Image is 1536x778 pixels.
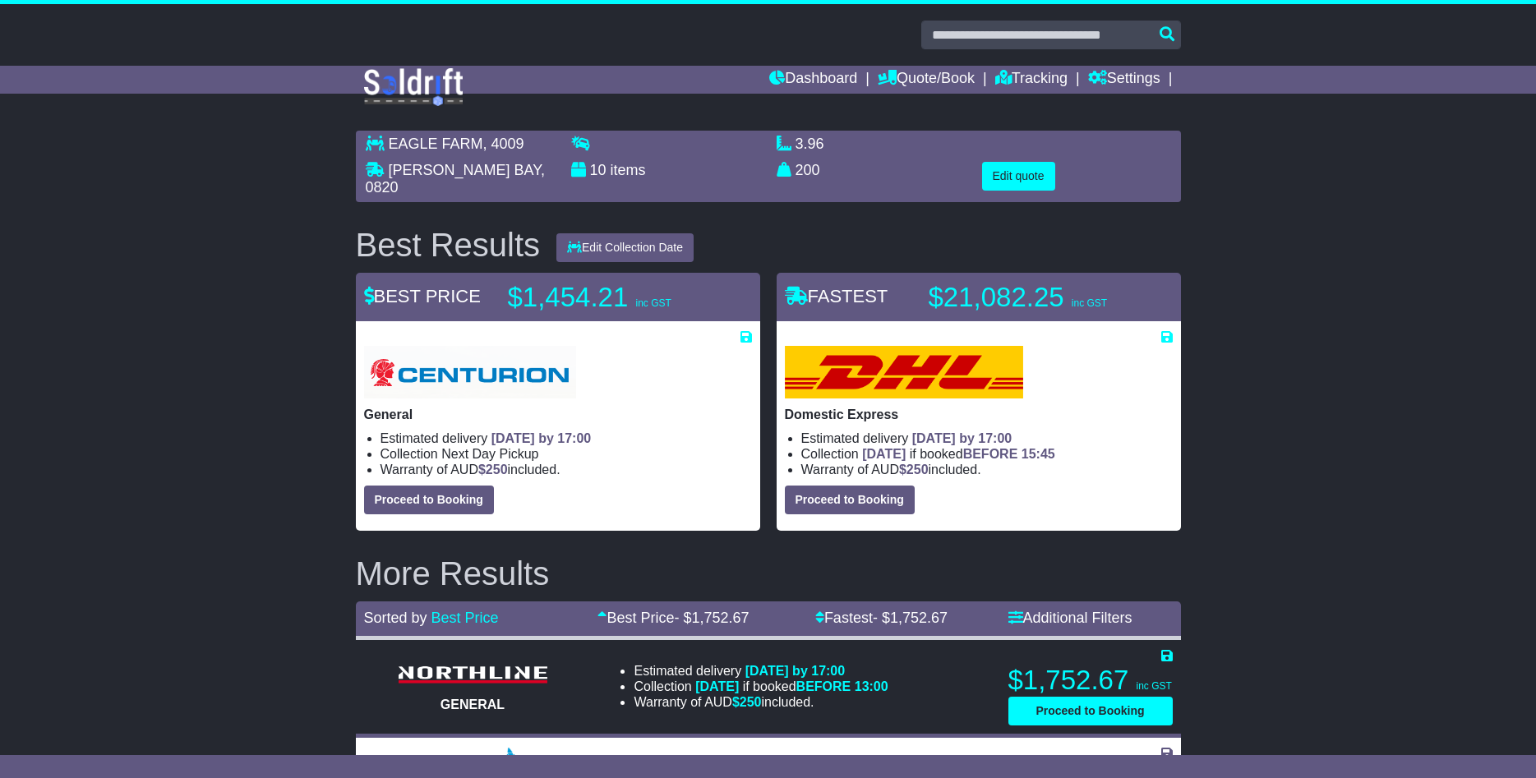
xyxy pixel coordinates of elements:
[675,610,750,626] span: - $
[431,610,499,626] a: Best Price
[634,663,888,679] li: Estimated delivery
[695,679,739,693] span: [DATE]
[364,286,481,306] span: BEST PRICE
[906,463,929,476] span: 250
[796,136,824,152] span: 3.96
[732,695,762,709] span: $
[785,286,888,306] span: FASTEST
[912,431,1012,445] span: [DATE] by 17:00
[740,695,762,709] span: 250
[796,162,820,178] span: 200
[1072,297,1107,309] span: inc GST
[389,162,541,178] span: [PERSON_NAME] BAY
[862,447,1054,461] span: if booked
[364,407,752,422] p: General
[483,136,524,152] span: , 4009
[785,486,915,514] button: Proceed to Booking
[982,162,1055,191] button: Edit quote
[796,679,851,693] span: BEFORE
[611,162,646,178] span: items
[635,297,671,309] span: inc GST
[590,162,607,178] span: 10
[356,555,1181,592] h2: More Results
[1008,664,1173,697] p: $1,752.67
[745,664,846,678] span: [DATE] by 17:00
[556,233,694,262] button: Edit Collection Date
[890,610,948,626] span: 1,752.67
[1022,447,1055,461] span: 15:45
[366,162,545,196] span: , 0820
[441,447,538,461] span: Next Day Pickup
[1008,610,1132,626] a: Additional Filters
[862,447,906,461] span: [DATE]
[441,697,505,711] span: GENERAL
[348,227,549,263] div: Best Results
[634,679,888,694] li: Collection
[1088,66,1160,94] a: Settings
[1008,697,1173,725] button: Proceed to Booking
[478,463,508,476] span: $
[1136,680,1171,692] span: inc GST
[899,463,929,476] span: $
[381,430,752,446] li: Estimated delivery
[381,446,752,462] li: Collection
[634,694,888,710] li: Warranty of AUD included.
[815,610,948,626] a: Fastest- $1,752.67
[695,679,888,693] span: if booked
[801,430,1173,446] li: Estimated delivery
[389,136,483,152] span: EAGLE FARM
[597,610,749,626] a: Best Price- $1,752.67
[873,610,948,626] span: - $
[491,431,592,445] span: [DATE] by 17:00
[364,486,494,514] button: Proceed to Booking
[785,407,1173,422] p: Domestic Express
[390,661,555,688] img: Northline Distribution: GENERAL
[855,679,888,693] span: 13:00
[801,462,1173,477] li: Warranty of AUD included.
[508,281,713,314] p: $1,454.21
[364,346,576,398] img: Centurion Transport: General
[364,610,427,626] span: Sorted by
[486,463,508,476] span: 250
[785,346,1023,398] img: DHL: Domestic Express
[995,66,1068,94] a: Tracking
[929,281,1134,314] p: $21,082.25
[692,610,750,626] span: 1,752.67
[878,66,975,94] a: Quote/Book
[381,462,752,477] li: Warranty of AUD included.
[769,66,857,94] a: Dashboard
[963,447,1018,461] span: BEFORE
[801,446,1173,462] li: Collection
